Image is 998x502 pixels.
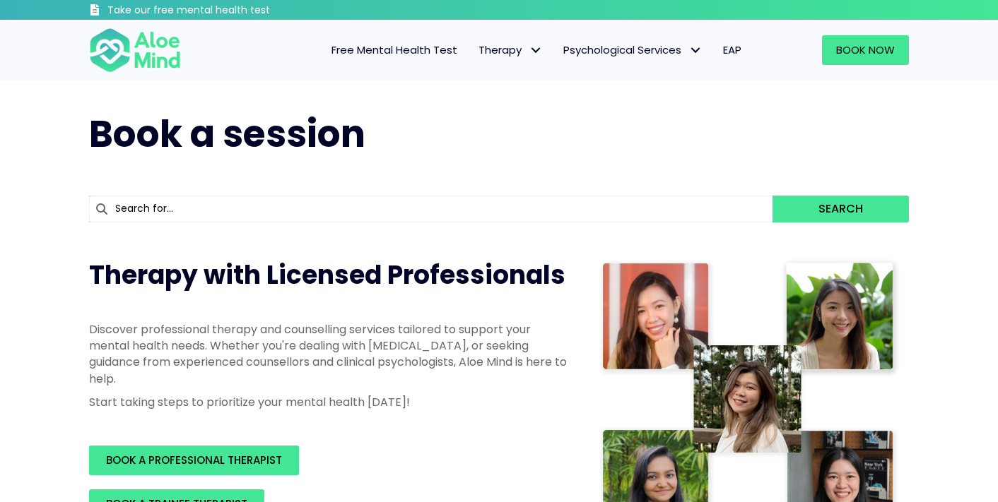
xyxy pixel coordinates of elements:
[199,35,752,65] nav: Menu
[107,4,346,18] h3: Take our free mental health test
[685,40,705,61] span: Psychological Services: submenu
[563,42,702,57] span: Psychological Services
[468,35,553,65] a: TherapyTherapy: submenu
[723,42,741,57] span: EAP
[106,453,282,467] span: BOOK A PROFESSIONAL THERAPIST
[89,446,299,475] a: BOOK A PROFESSIONAL THERAPIST
[525,40,546,61] span: Therapy: submenu
[553,35,712,65] a: Psychological ServicesPsychological Services: submenu
[89,321,570,387] p: Discover professional therapy and counselling services tailored to support your mental health nee...
[89,108,365,160] span: Book a session
[479,42,542,57] span: Therapy
[321,35,468,65] a: Free Mental Health Test
[89,196,773,222] input: Search for...
[331,42,457,57] span: Free Mental Health Test
[822,35,909,65] a: Book Now
[773,196,909,222] button: Search
[712,35,752,65] a: EAP
[89,257,565,293] span: Therapy with Licensed Professionals
[89,394,570,410] p: Start taking steps to prioritize your mental health [DATE]!
[89,4,346,20] a: Take our free mental health test
[89,27,181,73] img: Aloe mind Logo
[836,42,895,57] span: Book Now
